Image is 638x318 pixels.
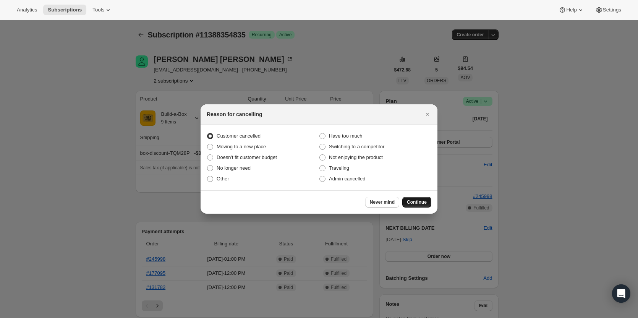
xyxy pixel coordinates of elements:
[17,7,37,13] span: Analytics
[329,133,362,139] span: Have too much
[48,7,82,13] span: Subscriptions
[329,176,365,182] span: Admin cancelled
[407,199,427,205] span: Continue
[365,197,399,208] button: Never mind
[402,197,431,208] button: Continue
[554,5,589,15] button: Help
[12,5,42,15] button: Analytics
[217,154,277,160] span: Doesn't fit customer budget
[612,284,630,303] div: Open Intercom Messenger
[329,144,384,149] span: Switching to a competitor
[329,154,383,160] span: Not enjoying the product
[422,109,433,120] button: Close
[329,165,349,171] span: Traveling
[370,199,395,205] span: Never mind
[217,165,251,171] span: No longer need
[591,5,626,15] button: Settings
[207,110,262,118] h2: Reason for cancelling
[603,7,621,13] span: Settings
[566,7,576,13] span: Help
[217,176,229,182] span: Other
[88,5,117,15] button: Tools
[217,144,266,149] span: Moving to a new place
[217,133,261,139] span: Customer cancelled
[92,7,104,13] span: Tools
[43,5,86,15] button: Subscriptions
